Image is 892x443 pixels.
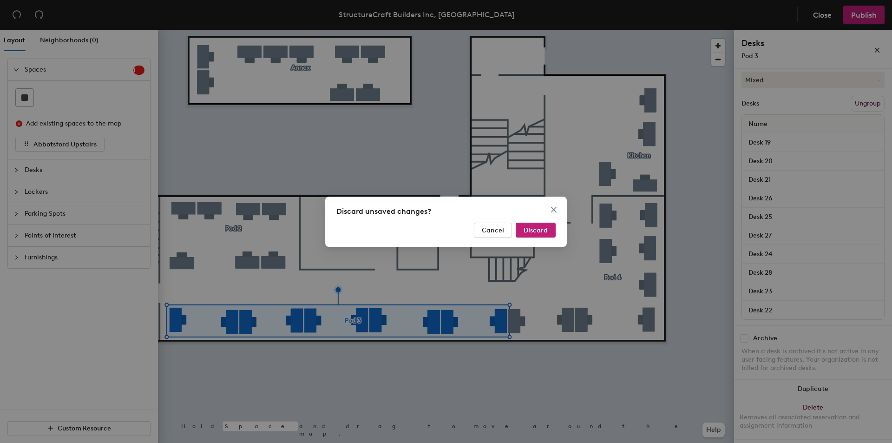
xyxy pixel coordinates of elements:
span: Discard [524,226,548,234]
span: Close [546,206,561,213]
button: Cancel [474,223,512,238]
button: Discard [516,223,556,238]
span: Cancel [482,226,504,234]
span: close [550,206,557,213]
button: Close [546,202,561,217]
div: Discard unsaved changes? [336,206,556,217]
